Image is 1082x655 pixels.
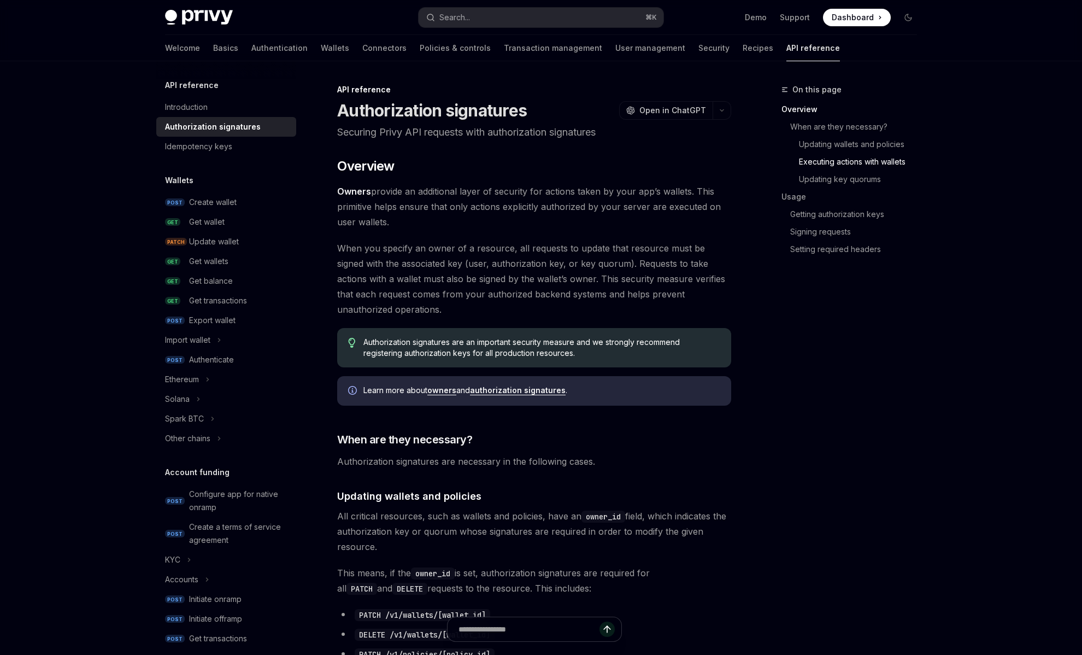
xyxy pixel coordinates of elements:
[781,118,926,136] a: When are they necessary?
[189,353,234,366] div: Authenticate
[165,412,204,425] div: Spark BTC
[321,35,349,61] a: Wallets
[165,277,180,285] span: GET
[781,188,926,206] a: Usage
[165,140,232,153] div: Idempotency keys
[337,186,371,197] a: Owners
[792,83,842,96] span: On this page
[156,330,296,350] button: Toggle Import wallet section
[189,196,237,209] div: Create wallet
[337,508,731,554] span: All critical resources, such as wallets and policies, have an field, which indicates the authoriz...
[165,10,233,25] img: dark logo
[165,238,187,246] span: PATCH
[781,136,926,153] a: Updating wallets and policies
[599,622,615,637] button: Send message
[165,174,193,187] h5: Wallets
[156,629,296,648] a: POSTGet transactions
[165,198,185,207] span: POST
[337,432,472,447] span: When are they necessary?
[165,573,198,586] div: Accounts
[156,232,296,252] a: PATCHUpdate wallet
[189,215,225,229] div: Get wallet
[337,84,731,95] div: API reference
[189,294,247,307] div: Get transactions
[337,157,394,175] span: Overview
[165,297,180,305] span: GET
[337,454,731,469] span: Authorization signatures are necessary in the following cases.
[781,223,926,241] a: Signing requests
[698,35,730,61] a: Security
[156,429,296,448] button: Toggle Other chains section
[165,317,185,325] span: POST
[337,565,731,596] span: This means, if the is set, authorization signatures are required for all and requests to the reso...
[504,35,602,61] a: Transaction management
[392,583,427,595] code: DELETE
[156,609,296,629] a: POSTInitiate offramp
[745,12,767,23] a: Demo
[156,517,296,550] a: POSTCreate a terms of service agreement
[165,497,185,505] span: POST
[189,314,236,327] div: Export wallet
[645,13,657,22] span: ⌘ K
[832,12,874,23] span: Dashboard
[189,274,233,288] div: Get balance
[165,373,199,386] div: Ethereum
[615,35,685,61] a: User management
[251,35,308,61] a: Authentication
[165,595,185,604] span: POST
[165,530,185,538] span: POST
[581,511,625,523] code: owner_id
[337,184,731,230] span: provide an additional layer of security for actions taken by your app’s wallets. This primitive h...
[165,553,180,566] div: KYC
[363,337,720,359] span: Authorization signatures are an important security measure and we strongly recommend registering ...
[165,120,261,133] div: Authorization signatures
[780,12,810,23] a: Support
[156,212,296,232] a: GETGet wallet
[362,35,407,61] a: Connectors
[165,79,219,92] h5: API reference
[337,241,731,317] span: When you specify an owner of a resource, all requests to update that resource must be signed with...
[786,35,840,61] a: API reference
[337,489,481,504] span: Updating wallets and policies
[189,255,228,268] div: Get wallets
[156,409,296,429] button: Toggle Spark BTC section
[156,570,296,589] button: Toggle Accounts section
[899,9,917,26] button: Toggle dark mode
[165,35,200,61] a: Welcome
[156,252,296,271] a: GETGet wallets
[156,117,296,137] a: Authorization signatures
[355,609,490,621] code: PATCH /v1/wallets/[wallet_id]
[156,589,296,609] a: POSTInitiate onramp
[189,235,239,248] div: Update wallet
[439,11,470,24] div: Search...
[165,393,190,406] div: Solana
[419,8,663,27] button: Open search
[619,101,713,120] button: Open in ChatGPT
[189,612,242,625] div: Initiate offramp
[165,432,210,445] div: Other chains
[156,484,296,517] a: POSTConfigure app for native onramp
[781,171,926,188] a: Updating key quorums
[165,615,185,623] span: POST
[348,338,356,348] svg: Tip
[781,153,926,171] a: Executing actions with wallets
[213,35,238,61] a: Basics
[165,258,180,266] span: GET
[411,568,455,580] code: owner_id
[639,105,706,116] span: Open in ChatGPT
[781,241,926,258] a: Setting required headers
[165,101,208,114] div: Introduction
[470,385,566,395] a: authorization signatures
[156,271,296,291] a: GETGet balance
[156,192,296,212] a: POSTCreate wallet
[427,385,456,395] a: owners
[156,97,296,117] a: Introduction
[781,101,926,118] a: Overview
[363,385,720,396] span: Learn more about and .
[823,9,891,26] a: Dashboard
[420,35,491,61] a: Policies & controls
[189,521,290,547] div: Create a terms of service agreement
[743,35,773,61] a: Recipes
[156,350,296,370] a: POSTAuthenticate
[156,370,296,389] button: Toggle Ethereum section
